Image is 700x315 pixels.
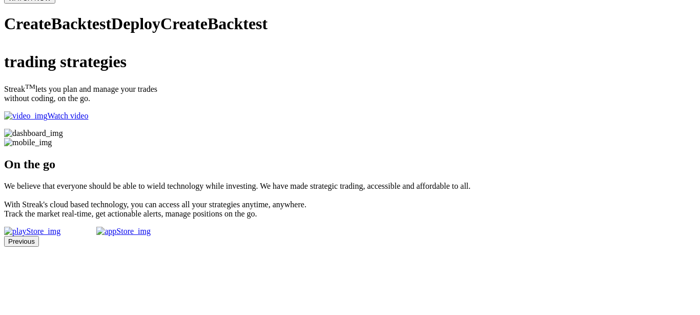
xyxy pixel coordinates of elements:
span: Create [4,14,51,33]
sup: TM [25,83,35,90]
p: We believe that everyone should be able to wield technology while investing. We have made strateg... [4,182,696,219]
img: video_img [4,111,47,121]
a: video_imgWatch video [4,111,696,121]
h2: On the go [4,157,696,171]
img: mobile_img [4,138,52,147]
img: dashboard_img [4,129,63,138]
img: appStore_img [96,227,151,236]
img: playStore_img [4,227,60,236]
span: Backtest [51,14,111,33]
span: Deploy [111,14,160,33]
p: Streak lets you plan and manage your trades without coding, on the go. [4,83,696,103]
span: Create [160,14,208,33]
p: Watch video [4,111,696,121]
span: trading strategies [4,52,127,71]
span: Backtest [208,14,267,33]
button: Previous [4,236,39,247]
